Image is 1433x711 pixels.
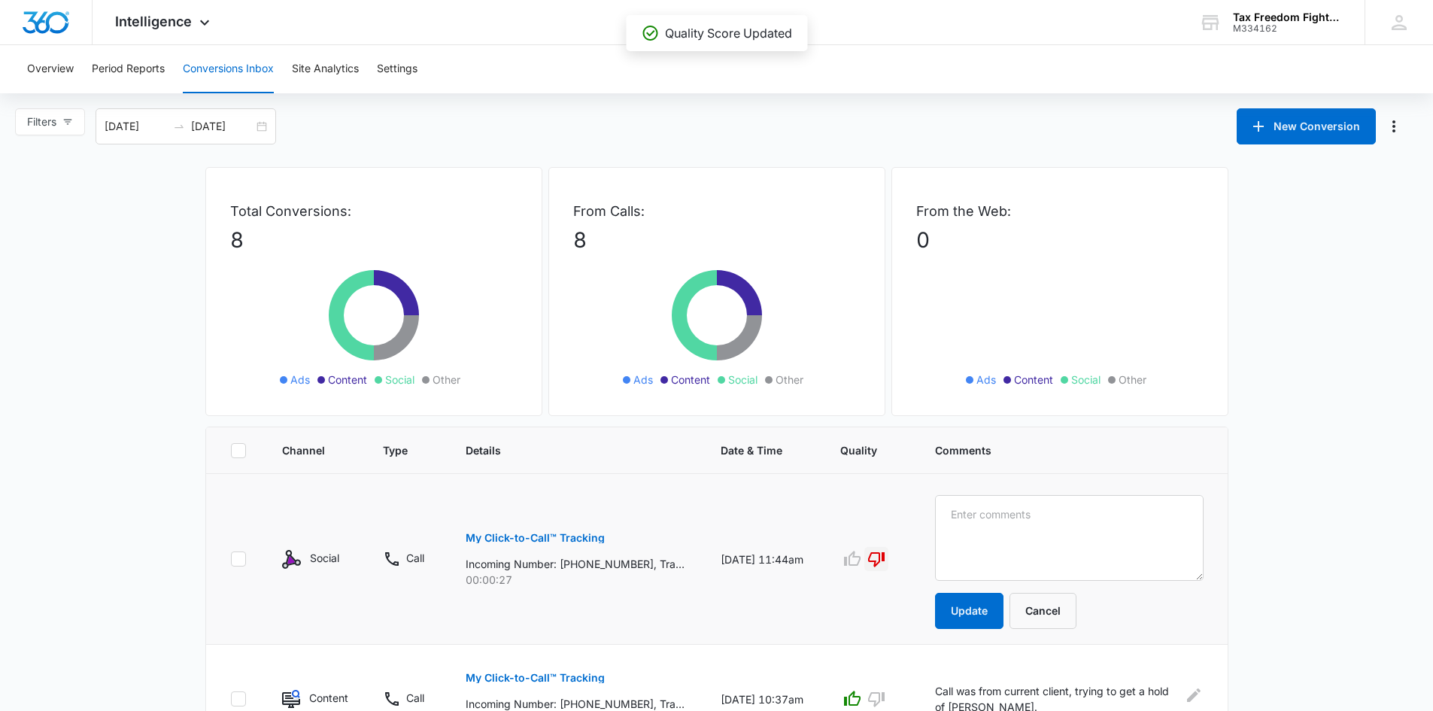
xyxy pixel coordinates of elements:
[1009,593,1076,629] button: Cancel
[573,224,861,256] p: 8
[433,372,460,387] span: Other
[290,372,310,387] span: Ads
[15,108,85,135] button: Filters
[27,45,74,93] button: Overview
[671,372,710,387] span: Content
[105,118,167,135] input: Start date
[173,120,185,132] span: to
[466,442,663,458] span: Details
[935,442,1181,458] span: Comments
[406,550,424,566] p: Call
[27,114,56,130] span: Filters
[1233,11,1343,23] div: account name
[916,224,1204,256] p: 0
[935,593,1003,629] button: Update
[1119,372,1146,387] span: Other
[1014,372,1053,387] span: Content
[230,201,518,221] p: Total Conversions:
[309,690,347,706] p: Content
[328,372,367,387] span: Content
[377,45,417,93] button: Settings
[633,372,653,387] span: Ads
[1071,372,1101,387] span: Social
[92,45,165,93] button: Period Reports
[191,118,254,135] input: End date
[230,224,518,256] p: 8
[310,550,339,566] p: Social
[1233,23,1343,34] div: account id
[573,201,861,221] p: From Calls:
[728,372,757,387] span: Social
[115,14,192,29] span: Intelligence
[1237,108,1376,144] button: New Conversion
[383,442,408,458] span: Type
[665,24,792,42] p: Quality Score Updated
[385,372,414,387] span: Social
[916,201,1204,221] p: From the Web:
[1382,114,1406,138] button: Manage Numbers
[173,120,185,132] span: swap-right
[1185,683,1204,707] button: Edit Comments
[466,533,605,543] p: My Click-to-Call™ Tracking
[703,474,822,645] td: [DATE] 11:44am
[183,45,274,93] button: Conversions Inbox
[406,690,424,706] p: Call
[976,372,996,387] span: Ads
[466,556,685,572] p: Incoming Number: [PHONE_NUMBER], Tracking Number: [PHONE_NUMBER], Ring To: [PHONE_NUMBER], Caller...
[282,442,326,458] span: Channel
[292,45,359,93] button: Site Analytics
[466,572,685,588] p: 00:00:27
[466,520,605,556] button: My Click-to-Call™ Tracking
[466,660,605,696] button: My Click-to-Call™ Tracking
[776,372,803,387] span: Other
[721,442,782,458] span: Date & Time
[840,442,877,458] span: Quality
[466,673,605,683] p: My Click-to-Call™ Tracking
